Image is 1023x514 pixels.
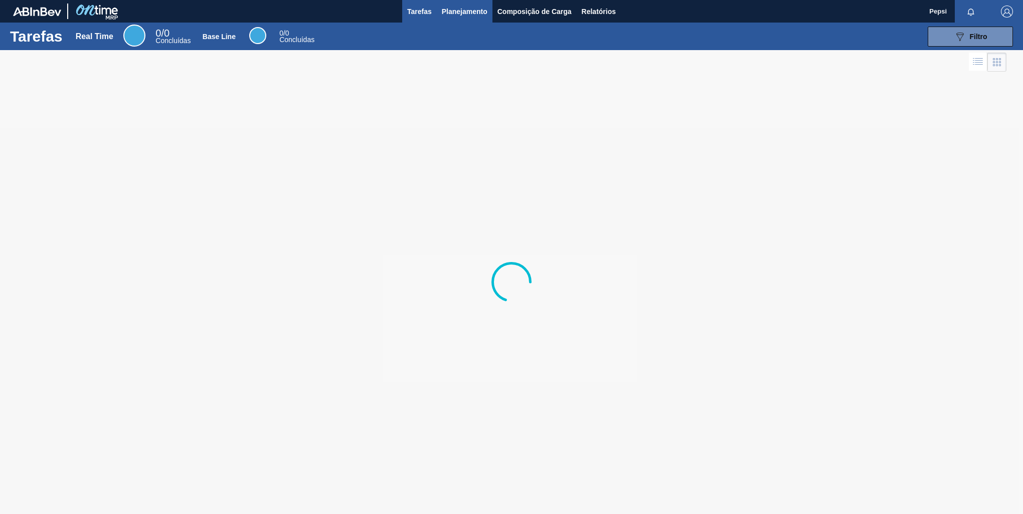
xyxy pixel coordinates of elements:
[155,29,191,44] div: Real Time
[155,28,161,39] span: 0
[442,6,487,18] span: Planejamento
[582,6,616,18] span: Relatórios
[123,25,145,47] div: Real Time
[407,6,432,18] span: Tarefas
[497,6,572,18] span: Composição de Carga
[279,30,314,43] div: Base Line
[249,27,266,44] div: Base Line
[970,33,987,41] span: Filtro
[10,31,63,42] h1: Tarefas
[13,7,61,16] img: TNhmsLtSVTkK8tSr43FrP2fwEKptu5GPRR3wAAAABJRU5ErkJggg==
[279,29,289,37] span: / 0
[155,37,191,45] span: Concluídas
[955,5,987,19] button: Notificações
[279,36,314,44] span: Concluídas
[155,28,169,39] span: / 0
[279,29,283,37] span: 0
[1001,6,1013,18] img: Logout
[928,27,1013,47] button: Filtro
[76,32,113,41] div: Real Time
[203,33,236,41] div: Base Line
